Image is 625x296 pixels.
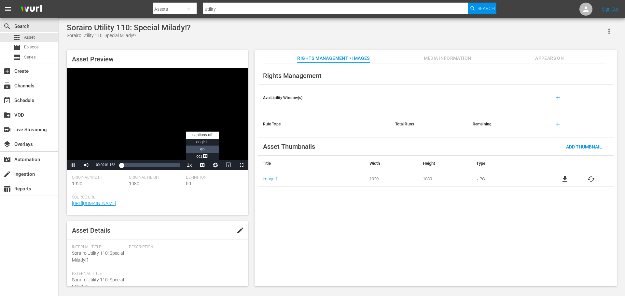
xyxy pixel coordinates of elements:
span: Media Information [423,54,472,62]
span: add [554,94,562,102]
span: Add Thumbnail [561,144,607,149]
span: add [554,120,562,128]
button: Jump To Time [209,160,222,170]
span: Rights Management / Images [297,54,369,62]
th: Height [418,156,471,171]
button: Add Thumbnail [561,141,607,152]
td: .JPG [471,171,543,187]
button: Picture-in-Picture [222,160,235,170]
div: Progress Bar [121,163,179,167]
span: Asset Preview [72,55,114,63]
div: Sorairo Utility 110: Special Milady!? [67,32,191,39]
span: Definition [186,175,240,180]
span: menu [4,5,12,13]
a: [URL][DOMAIN_NAME] [72,201,116,206]
span: Appears On [525,54,574,62]
span: Automation [3,156,11,163]
span: captions off [192,133,212,137]
span: Series [24,54,36,60]
button: Fullscreen [235,160,248,170]
span: Original Height [129,175,183,180]
button: cached [587,175,595,183]
span: hd [186,181,191,186]
button: Playback Rate [183,160,196,170]
span: CC1 [196,154,208,159]
span: Rights Management [263,72,322,80]
span: Episode [24,44,39,50]
span: Asset Thumbnails [263,143,315,150]
div: Sorairo Utility 110: Special Milady!? [67,23,191,32]
img: ans4CAIJ8jUAAAAAAAAAAAAAAAAAAAAAAAAgQb4GAAAAAAAAAAAAAAAAAAAAAAAAJMjXAAAAAAAAAAAAAAAAAAAAAAAAgAT5G... [16,2,47,17]
th: Total Runs [390,111,467,137]
span: en [200,147,204,151]
span: Sorairo Utility 110: Special Milady!? [72,251,124,263]
span: Series [13,53,21,61]
div: Video Player [67,68,248,170]
a: Sign Out [602,6,619,12]
a: file_download [561,175,569,183]
span: Episode [13,44,21,51]
span: Live Streaming [3,126,11,134]
button: add [550,116,566,132]
span: Reports [3,185,11,193]
span: Overlays [3,140,11,148]
th: Width [365,156,418,171]
span: Asset [24,34,35,41]
td: 1080 [418,171,471,187]
span: Schedule [3,97,11,104]
span: 1080 [129,181,139,186]
span: Search [3,22,11,30]
span: VOD [3,111,11,119]
span: Asset Details [72,226,110,234]
span: Search [478,3,495,14]
span: english [196,140,209,144]
th: Remaining [467,111,545,137]
span: Asset [13,33,21,41]
span: Ingestion [3,170,11,178]
button: Search [468,3,496,14]
button: add [550,90,566,106]
span: Sorairo Utility 110: Special Milady!? [72,277,124,289]
span: Internal Title: [72,245,126,250]
button: Captions [196,160,209,170]
th: Type [471,156,543,171]
th: Availability Window(s) [258,85,390,111]
td: 1920 [365,171,418,187]
span: Channels [3,82,11,90]
button: Pause [67,160,80,170]
th: Title [258,156,365,171]
button: Mute [80,160,93,170]
span: Description: [129,245,240,250]
button: edit [232,223,248,238]
span: Original Width [72,175,126,180]
span: External Title: [72,271,126,277]
span: Source Url [72,195,240,200]
span: edit [236,226,244,234]
a: Image 1 [263,176,278,181]
span: Create [3,67,11,75]
span: 1920 [72,181,82,186]
span: 00:00:01.162 [96,163,115,167]
th: Rule Type [258,111,390,137]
